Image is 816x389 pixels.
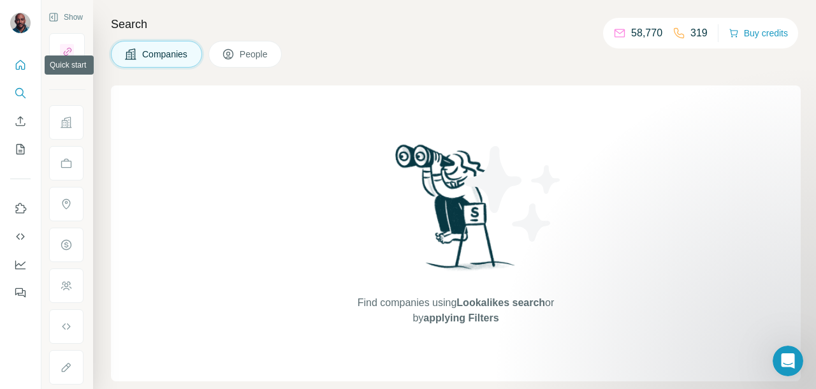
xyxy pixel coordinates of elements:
button: Search [10,82,31,105]
button: Use Surfe API [10,225,31,248]
button: Feedback [10,281,31,304]
span: Lookalikes search [456,297,545,308]
iframe: Intercom live chat [773,346,803,376]
p: 319 [690,26,708,41]
span: applying Filters [423,312,499,323]
button: Quick start [10,54,31,77]
button: Buy credits [729,24,788,42]
img: Avatar [10,13,31,33]
button: Dashboard [10,253,31,276]
button: Enrich CSV [10,110,31,133]
button: Use Surfe on LinkedIn [10,197,31,220]
p: 58,770 [631,26,662,41]
button: Show [40,8,92,27]
span: Companies [142,48,189,61]
img: Surfe Illustration - Woman searching with binoculars [390,141,522,283]
span: People [240,48,269,61]
h4: Search [111,15,801,33]
button: My lists [10,138,31,161]
img: Surfe Illustration - Stars [456,136,571,251]
span: Find companies using or by [354,295,558,326]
